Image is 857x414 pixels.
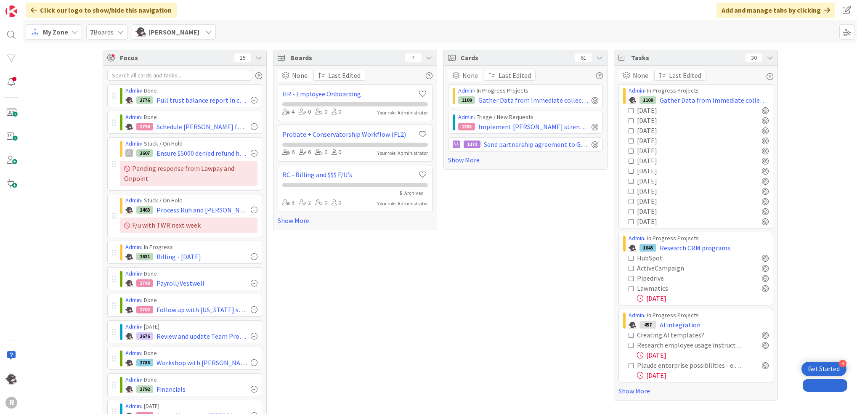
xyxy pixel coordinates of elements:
div: › Done [125,86,257,95]
div: 6 [282,148,295,157]
a: Admin [125,270,141,277]
a: Admin [458,87,474,94]
div: HubSpot [637,253,709,263]
div: [DATE] [637,186,706,196]
div: › In Progress [125,243,257,252]
div: 2676 [136,332,153,340]
img: KN [125,206,133,214]
img: KN [135,27,146,37]
div: › In Progress Projects [629,311,769,320]
div: Research employee usage instructions & circulate if necessary? [637,340,743,350]
div: 1335 [458,123,475,130]
a: Admin [125,323,141,330]
div: [DATE] [637,125,706,135]
span: Workshop with [PERSON_NAME] @ 10:30 am [157,358,247,368]
button: Last Edited [654,70,706,81]
a: Probate + Conservatorship Workflow (FL2) [282,129,418,139]
div: › Stuck / On Hold [125,196,257,205]
img: Visit kanbanzone.com [5,5,17,17]
a: Admin [629,311,644,319]
div: [DATE] [637,156,706,166]
div: 0 [332,198,341,207]
a: Admin [125,196,141,204]
div: 2463 [136,206,153,214]
div: › Done [125,269,257,278]
span: Focus [120,53,228,63]
a: HR - Employee Onboarding [282,89,418,99]
input: Search all cards and tasks... [107,70,251,81]
div: › Stuck / On Hold [125,139,257,148]
span: Gather Data from Immediate collections from retainers as far back as we can go [478,95,588,105]
div: 2607 [136,149,153,157]
div: 2788 [136,359,153,366]
div: 0 [332,107,341,117]
img: KN [125,332,133,340]
div: 4 [282,107,295,117]
a: Admin [125,349,141,357]
span: Implement [PERSON_NAME] strengths test for employees [478,122,588,132]
div: [DATE] [637,350,769,360]
div: [DATE] [637,105,706,115]
span: Tasks [631,53,741,63]
span: Last Edited [328,70,361,80]
span: None [633,70,648,80]
span: Pull trust balance report in clio/verify accuracy of clio report [157,95,247,105]
div: Your role: Administrator [377,200,428,207]
span: Billing - [DATE] [157,252,201,262]
div: 1109 [458,96,475,104]
img: KN [629,96,636,104]
a: Admin [629,87,644,94]
a: Show More [448,155,603,165]
a: Show More [618,386,773,396]
img: KN [125,385,133,393]
div: Pipedrive [637,273,709,283]
div: Your role: Administrator [377,109,428,117]
div: › [DATE] [125,322,257,331]
img: KN [629,321,636,329]
div: Pending response from Lawpay and Onpoint [120,161,257,186]
a: Admin [125,376,141,383]
div: Creating AI templates? [637,330,730,340]
span: 5 [400,190,402,196]
div: › In Progress Projects [629,86,769,95]
div: › Triage / New Requests [458,113,598,122]
a: Show More [278,215,432,226]
div: 2 [299,198,311,207]
img: KN [125,96,133,104]
a: Admin [125,113,141,121]
button: Last Edited [313,70,365,81]
div: Open Get Started checklist, remaining modules: 4 [801,362,846,376]
div: 2776 [136,96,153,104]
div: [DATE] [637,206,706,216]
div: Get Started [808,365,840,373]
span: Ensure $5000 denied refund hits Lawpay report [157,148,247,158]
div: › [DATE] [125,402,257,411]
span: Archived [404,190,424,196]
span: My Zone [43,27,68,37]
span: Cards [461,53,571,63]
span: Payroll/Vestwell [157,278,204,288]
div: › Done [125,349,257,358]
div: 0 [332,148,341,157]
a: Admin [629,234,644,242]
div: 2740 [136,279,153,287]
div: 0 [315,148,327,157]
b: 7 [90,28,93,36]
span: Schedule [PERSON_NAME] for second interview [157,122,247,132]
div: › Done [125,375,257,384]
span: Research CRM programs [660,243,730,253]
div: 1109 [639,96,656,104]
div: 2631 [136,253,153,260]
div: 1645 [639,244,656,252]
img: KN [125,123,133,130]
div: 4 [839,360,846,367]
a: Admin [125,87,141,94]
div: F/u with TWR next week [120,218,257,233]
div: 6 [299,148,311,157]
img: KN [125,359,133,366]
div: 457 [639,321,656,329]
img: KN [125,253,133,260]
span: Send partnership agreement to Gabe at [GEOGRAPHIC_DATA] [484,139,588,149]
img: KN [125,279,133,287]
a: Admin [125,243,141,251]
